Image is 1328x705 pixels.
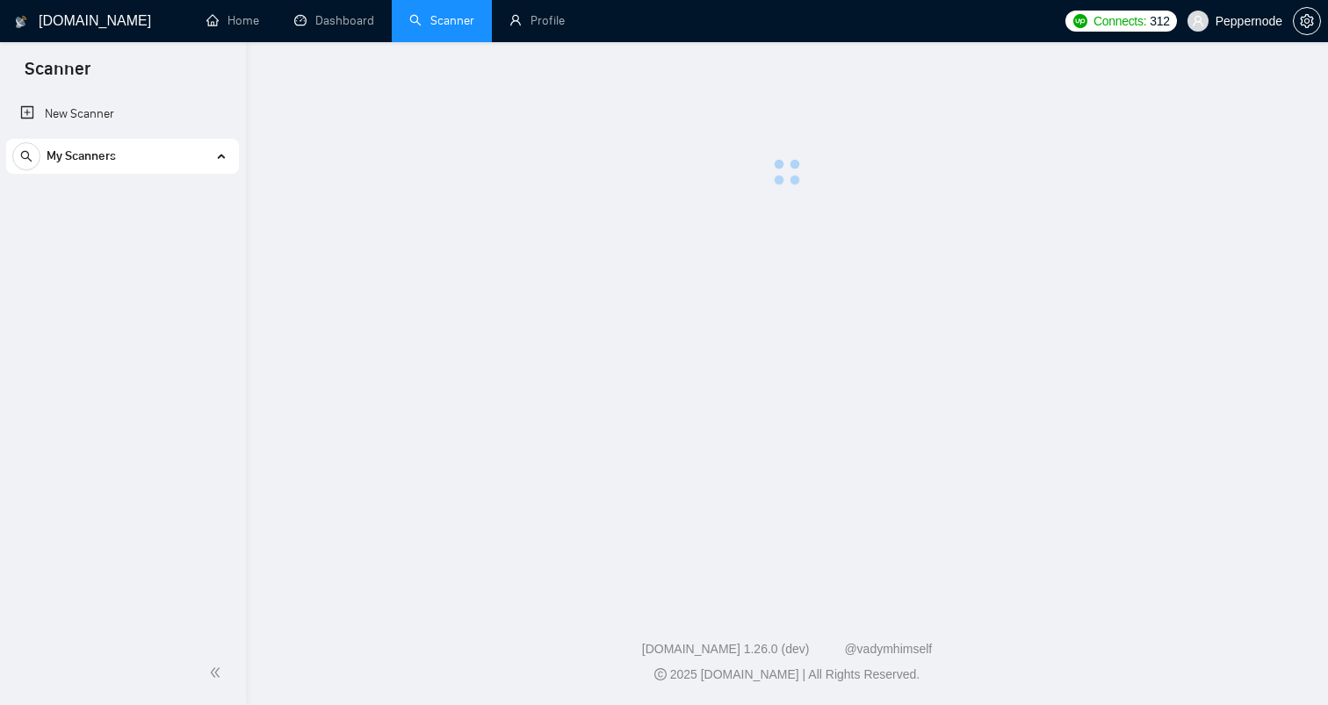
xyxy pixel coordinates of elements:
a: userProfile [509,13,565,28]
span: My Scanners [47,139,116,174]
a: homeHome [206,13,259,28]
a: dashboardDashboard [294,13,374,28]
a: searchScanner [409,13,474,28]
button: setting [1293,7,1321,35]
span: user [1192,15,1204,27]
button: search [12,142,40,170]
span: setting [1294,14,1320,28]
a: @vadymhimself [844,642,932,656]
span: search [13,150,40,162]
span: copyright [654,668,667,680]
li: New Scanner [6,97,239,132]
a: setting [1293,14,1321,28]
img: upwork-logo.png [1073,14,1087,28]
span: double-left [209,664,227,681]
div: 2025 [DOMAIN_NAME] | All Rights Reserved. [260,665,1314,684]
span: 312 [1150,11,1169,31]
a: New Scanner [20,97,225,132]
img: logo [15,8,27,36]
a: [DOMAIN_NAME] 1.26.0 (dev) [642,642,810,656]
span: Scanner [11,56,105,93]
li: My Scanners [6,139,239,181]
span: Connects: [1093,11,1146,31]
